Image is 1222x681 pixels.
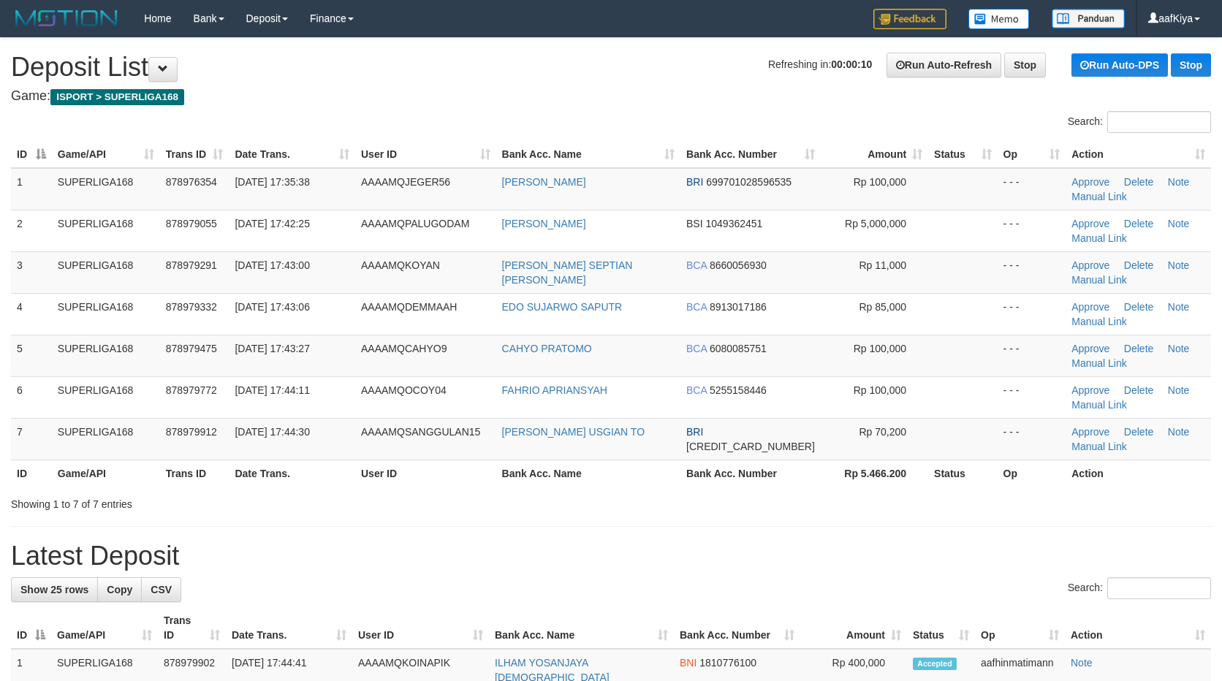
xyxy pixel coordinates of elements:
[1071,399,1127,411] a: Manual Link
[11,607,51,649] th: ID: activate to sort column descending
[160,460,229,487] th: Trans ID
[998,141,1066,168] th: Op: activate to sort column ascending
[1052,9,1125,28] img: panduan.png
[496,460,681,487] th: Bank Acc. Name
[11,53,1211,82] h1: Deposit List
[821,141,928,168] th: Amount: activate to sort column ascending
[52,460,160,487] th: Game/API
[1071,218,1109,229] a: Approve
[1168,426,1190,438] a: Note
[158,607,226,649] th: Trans ID: activate to sort column ascending
[52,293,160,335] td: SUPERLIGA168
[166,259,217,271] span: 878979291
[998,418,1066,460] td: - - -
[706,176,792,188] span: Copy 699701028596535 to clipboard
[52,418,160,460] td: SUPERLIGA168
[151,584,172,596] span: CSV
[141,577,181,602] a: CSV
[1071,426,1109,438] a: Approve
[1124,218,1153,229] a: Delete
[1071,301,1109,313] a: Approve
[52,376,160,418] td: SUPERLIGA168
[686,176,703,188] span: BRI
[1124,343,1153,354] a: Delete
[680,460,821,487] th: Bank Acc. Number
[1071,441,1127,452] a: Manual Link
[968,9,1030,29] img: Button%20Memo.svg
[998,251,1066,293] td: - - -
[887,53,1001,77] a: Run Auto-Refresh
[97,577,142,602] a: Copy
[1124,259,1153,271] a: Delete
[361,426,480,438] span: AAAAMQSANGGULAN15
[859,259,907,271] span: Rp 11,000
[11,577,98,602] a: Show 25 rows
[1066,141,1211,168] th: Action: activate to sort column ascending
[710,301,767,313] span: Copy 8913017186 to clipboard
[160,141,229,168] th: Trans ID: activate to sort column ascending
[1124,176,1153,188] a: Delete
[998,293,1066,335] td: - - -
[831,58,872,70] strong: 00:00:10
[235,176,309,188] span: [DATE] 17:35:38
[859,426,907,438] span: Rp 70,200
[496,141,681,168] th: Bank Acc. Name: activate to sort column ascending
[907,607,975,649] th: Status: activate to sort column ascending
[107,584,132,596] span: Copy
[1107,111,1211,133] input: Search:
[166,343,217,354] span: 878979475
[680,657,697,669] span: BNI
[235,259,309,271] span: [DATE] 17:43:00
[502,218,586,229] a: [PERSON_NAME]
[998,460,1066,487] th: Op
[998,335,1066,376] td: - - -
[1168,176,1190,188] a: Note
[166,301,217,313] span: 878979332
[1071,657,1093,669] a: Note
[1171,53,1211,77] a: Stop
[998,168,1066,210] td: - - -
[51,607,158,649] th: Game/API: activate to sort column ascending
[11,210,52,251] td: 2
[854,384,906,396] span: Rp 100,000
[1071,176,1109,188] a: Approve
[1068,111,1211,133] label: Search:
[235,218,309,229] span: [DATE] 17:42:25
[1071,343,1109,354] a: Approve
[1071,316,1127,327] a: Manual Link
[50,89,184,105] span: ISPORT > SUPERLIGA168
[361,259,440,271] span: AAAAMQKOYAN
[854,343,906,354] span: Rp 100,000
[11,89,1211,104] h4: Game:
[928,141,997,168] th: Status: activate to sort column ascending
[998,376,1066,418] td: - - -
[1124,301,1153,313] a: Delete
[52,335,160,376] td: SUPERLIGA168
[1168,301,1190,313] a: Note
[821,460,928,487] th: Rp 5.466.200
[166,218,217,229] span: 878979055
[686,301,707,313] span: BCA
[686,441,815,452] span: Copy 568401030185536 to clipboard
[1168,218,1190,229] a: Note
[686,426,703,438] span: BRI
[710,343,767,354] span: Copy 6080085751 to clipboard
[1107,577,1211,599] input: Search:
[686,218,703,229] span: BSI
[686,343,707,354] span: BCA
[502,259,633,286] a: [PERSON_NAME] SEPTIAN [PERSON_NAME]
[352,607,489,649] th: User ID: activate to sort column ascending
[1071,53,1168,77] a: Run Auto-DPS
[11,418,52,460] td: 7
[52,210,160,251] td: SUPERLIGA168
[1071,232,1127,244] a: Manual Link
[680,141,821,168] th: Bank Acc. Number: activate to sort column ascending
[1071,259,1109,271] a: Approve
[361,301,457,313] span: AAAAMQDEMMAAH
[686,384,707,396] span: BCA
[11,335,52,376] td: 5
[11,251,52,293] td: 3
[1071,384,1109,396] a: Approve
[975,607,1065,649] th: Op: activate to sort column ascending
[710,259,767,271] span: Copy 8660056930 to clipboard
